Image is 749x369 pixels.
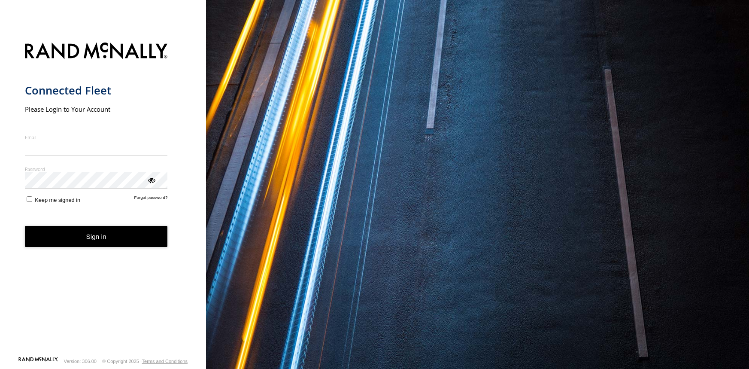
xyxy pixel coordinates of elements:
div: © Copyright 2025 - [102,359,188,364]
h1: Connected Fleet [25,83,168,98]
a: Terms and Conditions [142,359,188,364]
span: Keep me signed in [35,197,80,203]
img: Rand McNally [25,41,168,63]
label: Email [25,134,168,140]
input: Keep me signed in [27,196,32,202]
a: Forgot password? [134,195,168,203]
h2: Please Login to Your Account [25,105,168,113]
div: Version: 306.00 [64,359,97,364]
a: Visit our Website [18,357,58,366]
label: Password [25,166,168,172]
form: main [25,37,182,356]
div: ViewPassword [147,175,155,184]
button: Sign in [25,226,168,247]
